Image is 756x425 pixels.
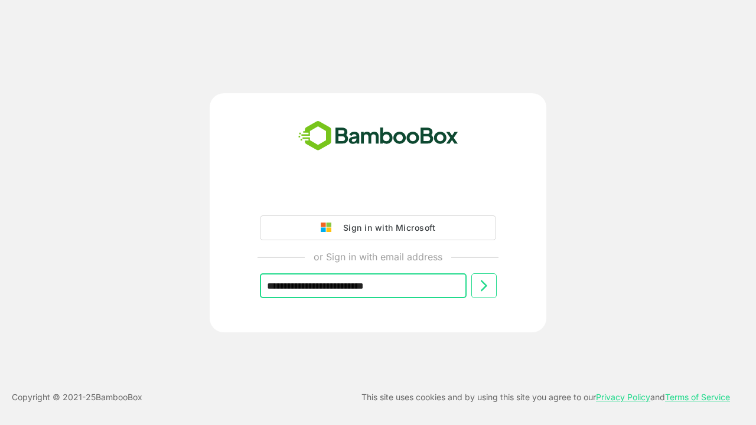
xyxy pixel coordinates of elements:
[337,220,435,236] div: Sign in with Microsoft
[12,390,142,404] p: Copyright © 2021- 25 BambooBox
[361,390,730,404] p: This site uses cookies and by using this site you agree to our and
[260,215,496,240] button: Sign in with Microsoft
[596,392,650,402] a: Privacy Policy
[321,223,337,233] img: google
[292,117,465,156] img: bamboobox
[314,250,442,264] p: or Sign in with email address
[254,182,502,208] iframe: Sign in with Google Button
[665,392,730,402] a: Terms of Service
